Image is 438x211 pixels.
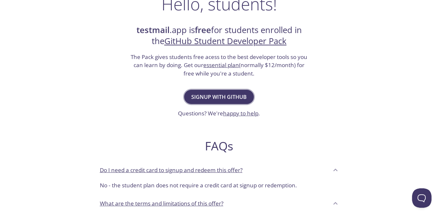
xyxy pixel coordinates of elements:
[95,161,344,179] div: Do I need a credit card to signup and redeem this offer?
[136,24,170,36] strong: testmail
[191,92,247,101] span: Signup with GitHub
[164,35,287,47] a: GitHub Student Developer Pack
[130,53,308,78] h3: The Pack gives students free acess to the best developer tools so you can learn by doing. Get our...
[203,61,239,69] a: essential plan
[100,199,223,208] p: What are the terms and limitations of this offer?
[95,139,344,153] h2: FAQs
[100,181,338,190] p: No - the student plan does not require a credit card at signup or redemption.
[130,25,308,47] h2: .app is for students enrolled in the
[184,90,254,104] button: Signup with GitHub
[95,179,344,195] div: Do I need a credit card to signup and redeem this offer?
[100,166,243,174] p: Do I need a credit card to signup and redeem this offer?
[412,188,432,208] iframe: Help Scout Beacon - Open
[223,110,258,117] a: happy to help
[178,109,260,118] h3: Questions? We're .
[195,24,211,36] strong: free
